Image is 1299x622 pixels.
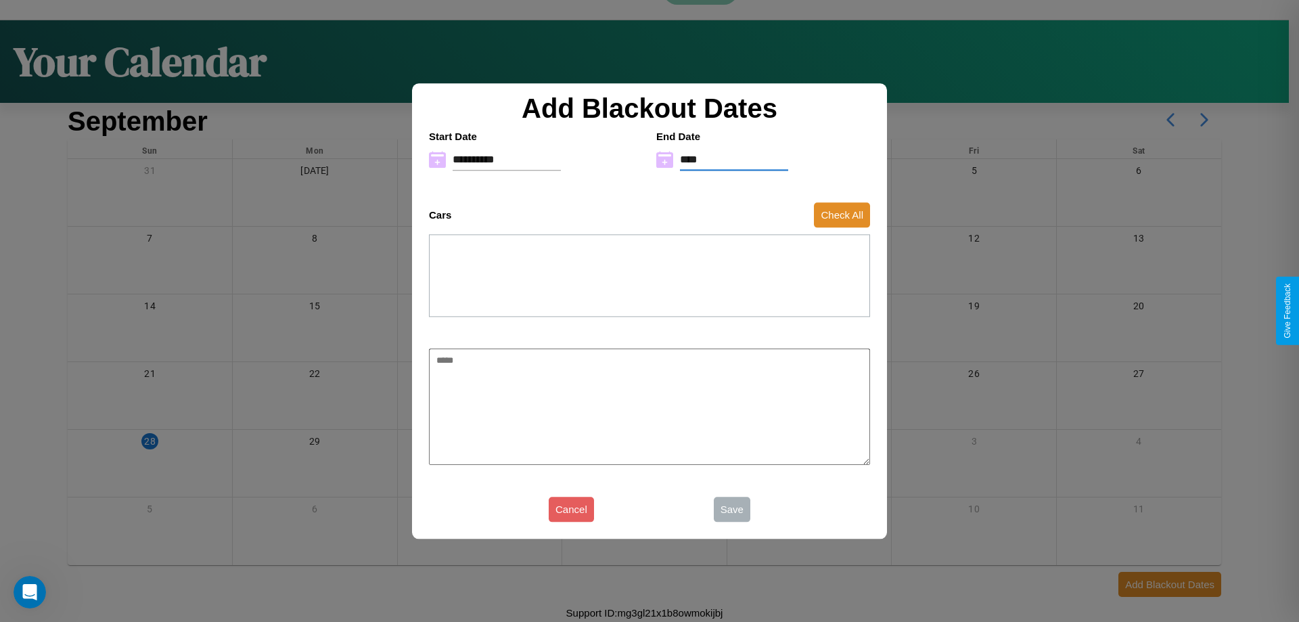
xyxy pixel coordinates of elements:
button: Save [714,497,750,522]
iframe: Intercom live chat [14,576,46,608]
div: Give Feedback [1283,284,1292,338]
h2: Add Blackout Dates [422,93,877,124]
button: Cancel [549,497,594,522]
h4: End Date [656,131,870,142]
h4: Cars [429,209,451,221]
h4: Start Date [429,131,643,142]
button: Check All [814,202,870,227]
